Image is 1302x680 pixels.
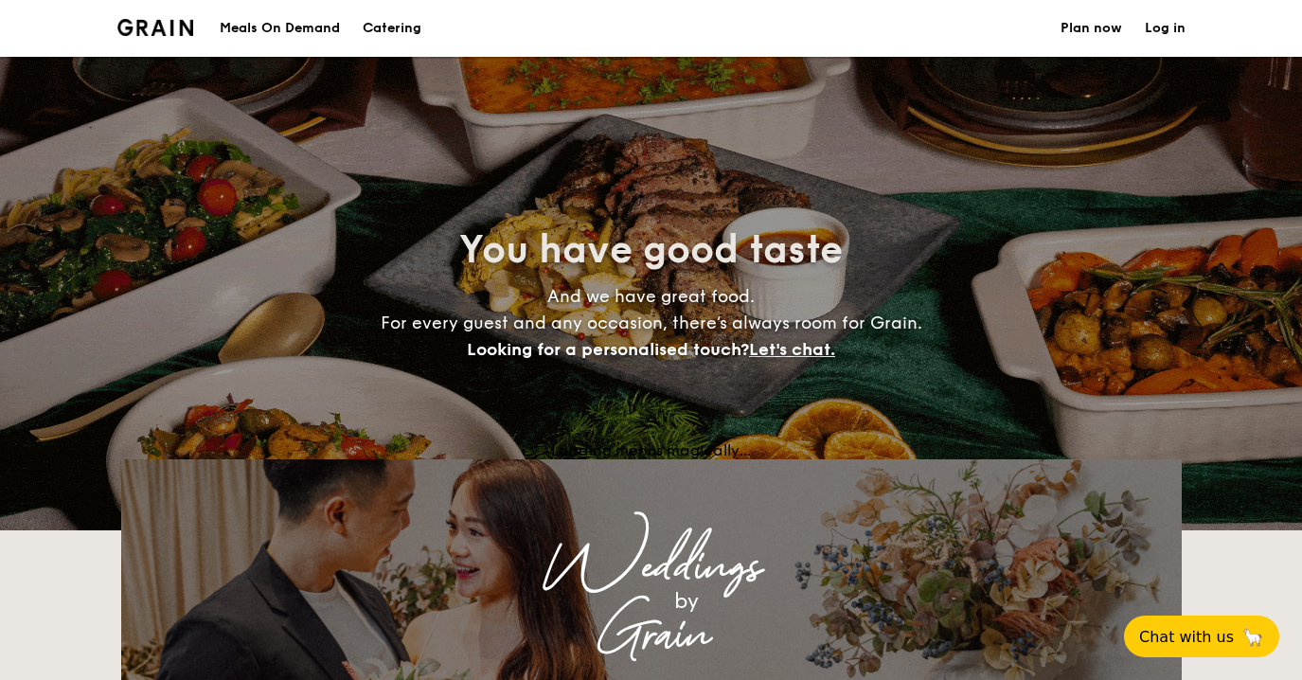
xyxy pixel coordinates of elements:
span: Let's chat. [749,339,835,360]
a: Logotype [117,19,194,36]
div: by [358,584,1015,618]
span: Chat with us [1139,628,1234,646]
img: Grain [117,19,194,36]
span: 🦙 [1241,626,1264,648]
div: Grain [288,618,1015,653]
button: Chat with us🦙 [1124,616,1279,657]
div: Loading menus magically... [121,441,1182,459]
div: Weddings [288,550,1015,584]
